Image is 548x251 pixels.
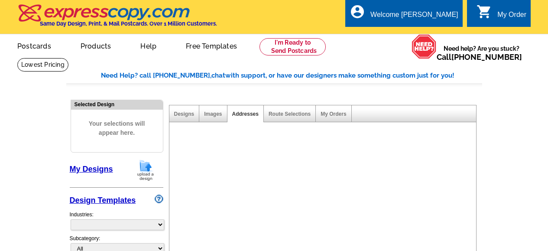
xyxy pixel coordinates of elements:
div: Industries: [70,206,163,235]
a: Designs [174,111,195,117]
a: Free Templates [172,35,251,55]
img: design-wizard-help-icon.png [155,195,163,203]
a: shopping_cart My Order [477,10,526,20]
span: Your selections will appear here. [78,111,156,146]
i: shopping_cart [477,4,492,20]
img: help [412,34,437,59]
a: Products [67,35,125,55]
img: upload-design [134,159,157,181]
span: Need help? Are you stuck? [437,44,526,62]
a: Design Templates [70,196,136,205]
div: Welcome [PERSON_NAME] [370,11,458,23]
a: Same Day Design, Print, & Mail Postcards. Over 1 Million Customers. [17,10,217,27]
div: Selected Design [71,100,163,108]
a: [PHONE_NUMBER] [451,52,522,62]
a: Images [204,111,222,117]
a: My Orders [321,111,346,117]
a: Addresses [232,111,259,117]
div: Need Help? call [PHONE_NUMBER], with support, or have our designers make something custom just fo... [101,71,482,81]
span: chat [211,72,225,79]
a: Postcards [3,35,65,55]
h4: Same Day Design, Print, & Mail Postcards. Over 1 Million Customers. [40,20,217,27]
a: Route Selections [269,111,311,117]
div: My Order [497,11,526,23]
span: Call [437,52,522,62]
i: account_circle [350,4,365,20]
a: Help [126,35,170,55]
a: My Designs [70,165,113,173]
